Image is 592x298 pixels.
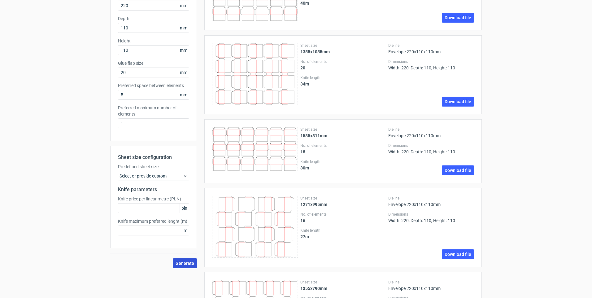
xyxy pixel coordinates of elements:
span: m [182,226,189,235]
span: mm [178,46,189,55]
h2: Knife parameters [118,186,189,193]
label: No. of elements [300,143,386,148]
label: Sheet size [300,196,386,201]
label: Predefined sheet size [118,164,189,170]
label: Sheet size [300,280,386,285]
span: mm [178,90,189,99]
label: Knife length [300,228,386,233]
label: Glue flap size [118,60,189,66]
div: Width: 220, Depth: 110, Height: 110 [388,143,474,154]
strong: 18 [300,149,305,154]
label: Knife maximum preferred lenght (m) [118,218,189,224]
a: Download file [442,249,474,259]
a: Download file [442,13,474,23]
label: Height [118,38,189,44]
strong: 16 [300,218,305,223]
label: Preferred space between elements [118,82,189,89]
label: Preferred maximum number of elements [118,105,189,117]
label: Dieline [388,280,474,285]
strong: 1355x1055mm [300,49,330,54]
label: Knife length [300,159,386,164]
span: mm [178,23,189,33]
button: Generate [173,258,197,268]
strong: 40 m [300,1,309,6]
strong: 34 m [300,81,309,86]
label: Sheet size [300,127,386,132]
label: Knife length [300,75,386,80]
div: Envelope 220x110x110mm [388,127,474,138]
a: Download file [442,165,474,175]
div: Envelope 220x110x110mm [388,280,474,291]
strong: 27 m [300,234,309,239]
label: Dieline [388,196,474,201]
div: Width: 220, Depth: 110, Height: 110 [388,59,474,70]
label: Dimensions [388,143,474,148]
div: Width: 220, Depth: 110, Height: 110 [388,212,474,223]
span: pln [180,204,189,213]
h2: Sheet size configuration [118,154,189,161]
strong: 1355x790mm [300,286,327,291]
strong: 30 m [300,165,309,170]
strong: 1585x811mm [300,133,327,138]
label: Dimensions [388,212,474,217]
label: Dimensions [388,59,474,64]
div: Select or provide custom [118,171,189,181]
span: mm [178,68,189,77]
div: Envelope 220x110x110mm [388,196,474,207]
span: mm [178,1,189,10]
strong: 1271x995mm [300,202,327,207]
label: Sheet size [300,43,386,48]
a: Download file [442,97,474,107]
label: Dieline [388,43,474,48]
label: Knife price per linear metre (PLN) [118,196,189,202]
span: Generate [176,261,194,265]
label: Dieline [388,127,474,132]
strong: 20 [300,65,305,70]
label: Depth [118,15,189,22]
label: No. of elements [300,212,386,217]
label: No. of elements [300,59,386,64]
div: Envelope 220x110x110mm [388,43,474,54]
